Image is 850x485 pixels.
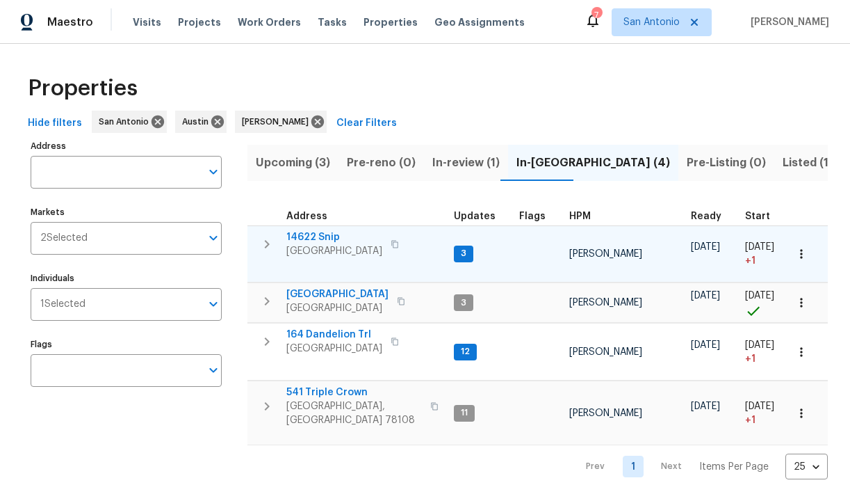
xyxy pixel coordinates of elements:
[22,111,88,136] button: Hide filters
[739,324,788,381] td: Project started 1 days late
[691,242,720,252] span: [DATE]
[133,15,161,29] span: Visits
[99,115,154,129] span: San Antonio
[286,244,382,258] span: [GEOGRAPHIC_DATA]
[573,454,828,479] nav: Pagination Navigation
[182,115,214,129] span: Austin
[739,225,788,283] td: Project started 1 days late
[519,212,546,221] span: Flags
[745,291,774,301] span: [DATE]
[699,460,769,474] p: Items Per Page
[336,115,397,132] span: Clear Filters
[204,162,223,182] button: Open
[691,212,721,221] span: Ready
[286,287,389,301] span: [GEOGRAPHIC_DATA]
[745,212,783,221] div: Actual renovation start date
[745,352,755,366] span: + 1
[204,228,223,248] button: Open
[31,274,222,283] label: Individuals
[47,15,93,29] span: Maestro
[286,385,422,399] span: 541 Triple Crown
[31,340,222,349] label: Flags
[175,111,227,133] div: Austin
[454,212,496,221] span: Updates
[569,249,642,259] span: [PERSON_NAME]
[204,294,223,314] button: Open
[286,212,327,221] span: Address
[745,242,774,252] span: [DATE]
[331,111,402,136] button: Clear Filters
[347,153,416,173] span: Pre-reno (0)
[238,15,301,29] span: Work Orders
[691,212,734,221] div: Earliest renovation start date (first business day after COE or Checkout)
[31,208,222,216] label: Markets
[178,15,221,29] span: Projects
[40,299,85,310] span: 1 Selected
[745,340,774,350] span: [DATE]
[745,212,770,221] span: Start
[286,301,389,315] span: [GEOGRAPHIC_DATA]
[569,408,642,418] span: [PERSON_NAME]
[569,212,591,221] span: HPM
[785,449,828,485] div: 25
[687,153,766,173] span: Pre-Listing (0)
[623,15,680,29] span: San Antonio
[745,254,755,268] span: + 1
[92,111,167,133] div: San Antonio
[739,283,788,323] td: Project started on time
[745,413,755,427] span: + 1
[286,328,382,342] span: 164 Dandelion Trl
[745,15,829,29] span: [PERSON_NAME]
[363,15,418,29] span: Properties
[591,8,601,22] div: 7
[286,342,382,356] span: [GEOGRAPHIC_DATA]
[691,340,720,350] span: [DATE]
[455,297,472,309] span: 3
[455,346,475,358] span: 12
[455,248,472,260] span: 3
[242,115,314,129] span: [PERSON_NAME]
[432,153,500,173] span: In-review (1)
[569,347,642,357] span: [PERSON_NAME]
[28,115,82,132] span: Hide filters
[31,142,222,150] label: Address
[745,401,774,411] span: [DATE]
[235,111,327,133] div: [PERSON_NAME]
[434,15,525,29] span: Geo Assignments
[204,360,223,380] button: Open
[28,81,138,95] span: Properties
[286,230,382,244] span: 14622 Snip
[286,399,422,427] span: [GEOGRAPHIC_DATA], [GEOGRAPHIC_DATA] 78108
[516,153,670,173] span: In-[GEOGRAPHIC_DATA] (4)
[623,456,644,477] a: Goto page 1
[691,401,720,411] span: [DATE]
[455,407,473,419] span: 11
[40,232,88,244] span: 2 Selected
[739,381,788,445] td: Project started 1 days late
[569,298,642,308] span: [PERSON_NAME]
[783,153,840,173] span: Listed (17)
[691,291,720,301] span: [DATE]
[256,153,330,173] span: Upcoming (3)
[318,17,347,27] span: Tasks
